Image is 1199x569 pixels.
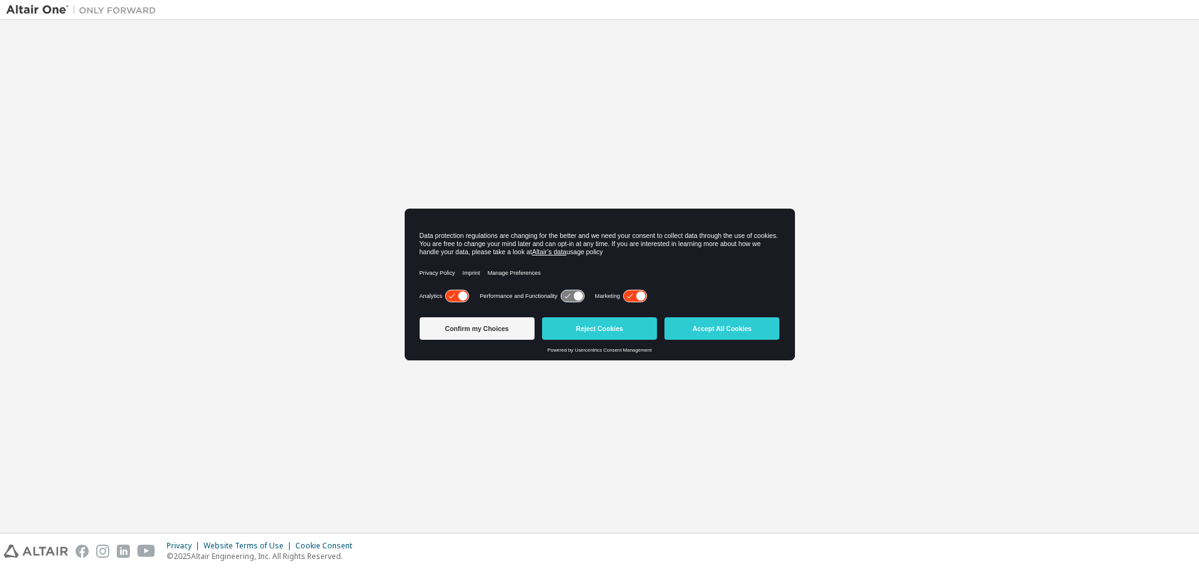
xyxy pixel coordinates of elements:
img: facebook.svg [76,545,89,558]
p: © 2025 Altair Engineering, Inc. All Rights Reserved. [167,551,360,562]
img: instagram.svg [96,545,109,558]
img: altair_logo.svg [4,545,68,558]
img: Altair One [6,4,162,16]
div: Privacy [167,541,204,551]
div: Website Terms of Use [204,541,295,551]
img: youtube.svg [137,545,155,558]
img: linkedin.svg [117,545,130,558]
div: Cookie Consent [295,541,360,551]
